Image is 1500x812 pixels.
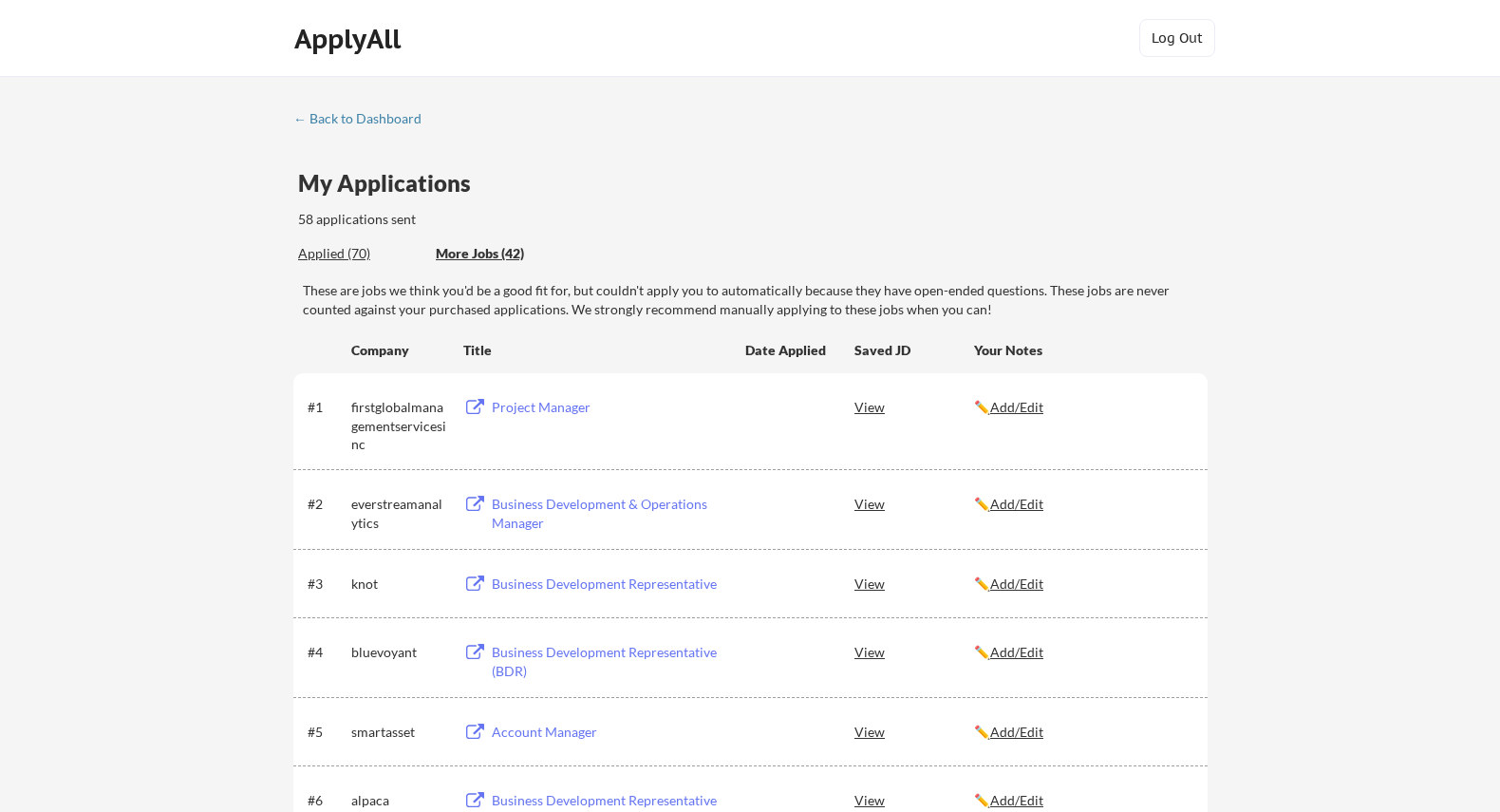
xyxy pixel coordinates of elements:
div: knot [351,575,446,594]
div: ✏️ [974,575,1191,594]
div: Your Notes [974,341,1191,360]
div: Business Development & Operations Manager [492,495,727,532]
div: View [854,714,974,748]
div: #6 [308,791,345,810]
div: ApplyAll [294,23,406,55]
div: #3 [308,575,345,594]
div: Business Development Representative [492,575,727,594]
div: 58 applications sent [298,210,666,229]
div: Project Manager [492,398,727,417]
u: Add/Edit [990,644,1043,660]
div: bluevoyant [351,643,446,662]
div: ← Back to Dashboard [293,112,436,125]
div: Account Manager [492,723,727,742]
div: More Jobs (42) [436,244,575,263]
div: #5 [308,723,345,742]
div: These are job applications we think you'd be a good fit for, but couldn't apply you to automatica... [436,244,575,264]
div: ✏️ [974,723,1191,742]
div: These are all the jobs you've been applied to so far. [298,244,422,264]
div: Applied (70) [298,244,422,263]
div: firstglobalmanagementservicesinc [351,398,446,454]
div: Business Development Representative (BDR) [492,643,727,680]
div: These are jobs we think you'd be a good fit for, but couldn't apply you to automatically because ... [303,281,1208,318]
div: Saved JD [854,332,974,367]
div: #2 [308,495,345,514]
div: ✏️ [974,398,1191,417]
div: View [854,634,974,669]
div: smartasset [351,723,446,742]
div: Title [463,341,727,360]
u: Add/Edit [990,399,1043,415]
div: Business Development Representative [492,791,727,810]
div: ✏️ [974,791,1191,810]
div: alpaca [351,791,446,810]
div: everstreamanalytics [351,495,446,532]
div: My Applications [298,172,486,195]
u: Add/Edit [990,496,1043,512]
div: View [854,566,974,600]
div: #1 [308,398,345,417]
a: ← Back to Dashboard [293,111,436,130]
u: Add/Edit [990,724,1043,740]
div: ✏️ [974,495,1191,514]
u: Add/Edit [990,576,1043,592]
div: Date Applied [745,341,829,360]
div: Company [351,341,446,360]
div: View [854,389,974,424]
div: View [854,486,974,520]
div: #4 [308,643,345,662]
div: ✏️ [974,643,1191,662]
u: Add/Edit [990,792,1043,808]
button: Log Out [1139,19,1215,57]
